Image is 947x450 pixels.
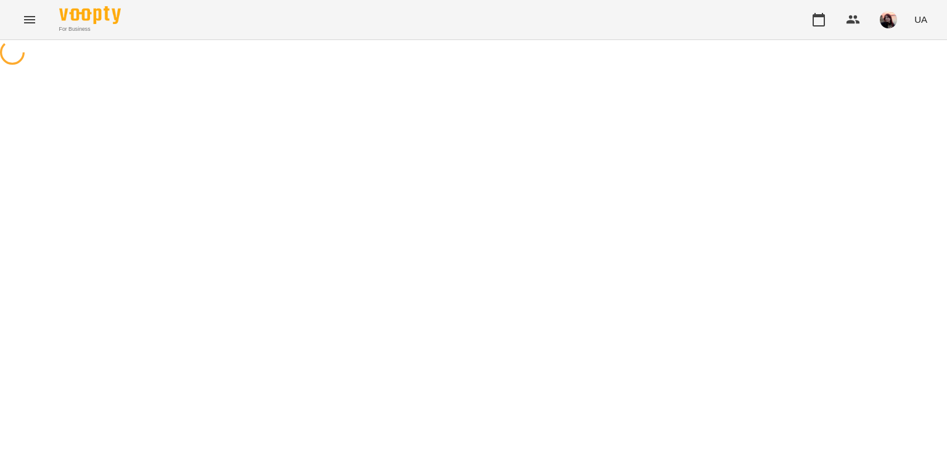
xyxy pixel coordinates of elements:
button: Menu [15,5,44,35]
span: UA [914,13,927,26]
img: Voopty Logo [59,6,121,24]
button: UA [909,8,932,31]
span: For Business [59,25,121,33]
img: 593dfa334cc66595748fde4e2f19f068.jpg [880,11,897,28]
